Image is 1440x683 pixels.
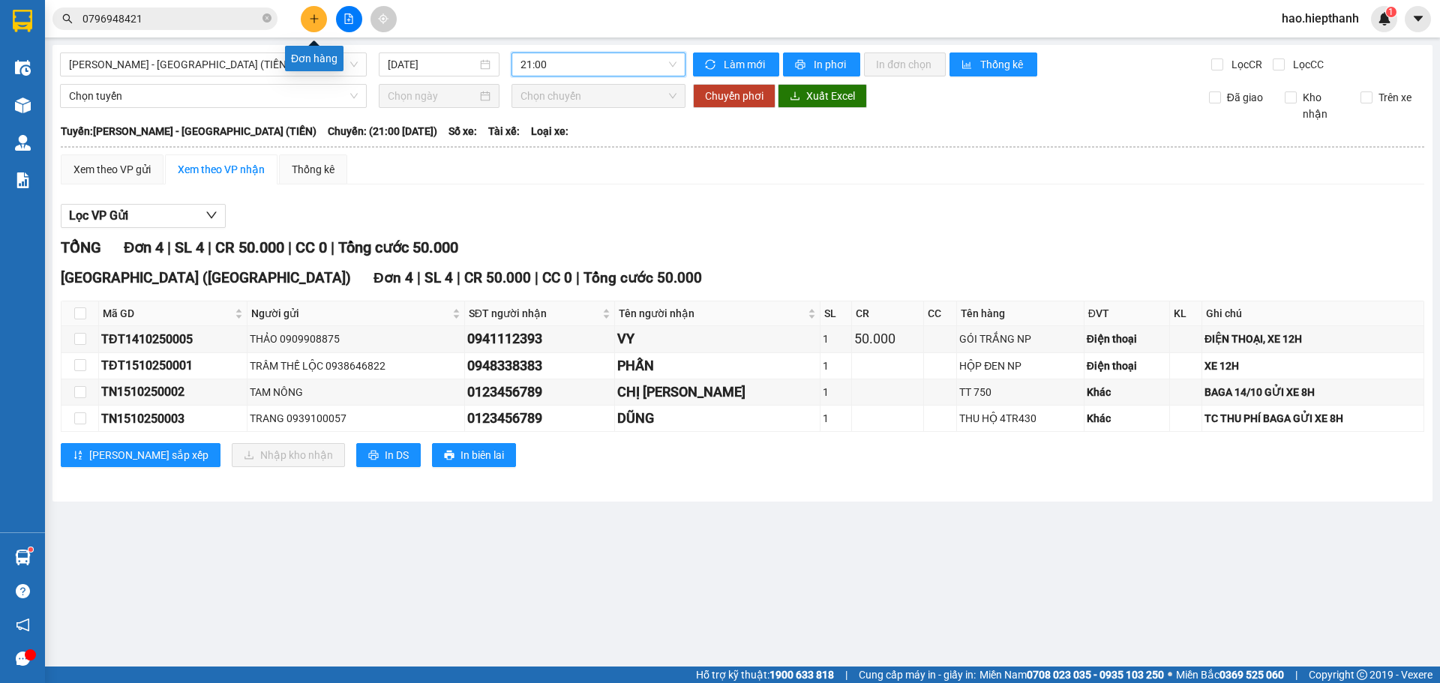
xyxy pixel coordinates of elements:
b: Tuyến: [PERSON_NAME] - [GEOGRAPHIC_DATA] (TIỀN) [61,125,316,137]
div: 0123456789 [467,408,612,429]
span: CC 0 [542,269,572,286]
span: down [205,209,217,221]
img: icon-new-feature [1378,12,1391,25]
span: In biên lai [460,447,504,463]
th: CC [924,301,958,326]
span: Thống kê [980,56,1025,73]
span: question-circle [16,584,30,598]
th: SL [820,301,852,326]
span: Cung cấp máy in - giấy in: [859,667,976,683]
button: sort-ascending[PERSON_NAME] sắp xếp [61,443,220,467]
td: 0123456789 [465,406,615,432]
span: plus [309,13,319,24]
span: printer [795,59,808,71]
span: close-circle [262,12,271,26]
div: TT 750 [959,384,1081,400]
span: Lọc CR [1225,56,1264,73]
div: THẢO 0909908875 [250,331,462,347]
span: Tổng cước 50.000 [338,238,458,256]
span: Lọc VP Gửi [69,206,128,225]
div: Thống kê [292,161,334,178]
span: Loại xe: [531,123,568,139]
span: | [576,269,580,286]
span: Miền Nam [979,667,1164,683]
div: 1 [823,358,849,374]
td: 0941112393 [465,326,615,352]
img: warehouse-icon [15,135,31,151]
span: TỔNG [61,238,101,256]
span: | [288,238,292,256]
th: Ghi chú [1202,301,1424,326]
div: TĐT1410250005 [101,330,244,349]
span: CC 0 [295,238,327,256]
span: file-add [343,13,354,24]
span: Chọn chuyến [520,85,676,107]
th: Tên hàng [957,301,1084,326]
span: | [1295,667,1297,683]
span: message [16,652,30,666]
button: aim [370,6,397,32]
span: Xuất Excel [806,88,855,104]
span: Hỗ trợ kỹ thuật: [696,667,834,683]
div: TN1510250002 [101,382,244,401]
div: 50.000 [854,328,921,349]
div: VY [617,328,817,349]
span: | [417,269,421,286]
div: DŨNG [617,408,817,429]
sup: 1 [28,547,33,552]
span: Kho nhận [1297,89,1349,122]
th: ĐVT [1084,301,1170,326]
span: close-circle [262,13,271,22]
span: SL 4 [424,269,453,286]
div: ĐIỆN THOẠI, XE 12H [1204,331,1421,347]
td: 0123456789 [465,379,615,406]
span: Trên xe [1372,89,1417,106]
div: CHỊ [PERSON_NAME] [617,382,817,403]
button: plus [301,6,327,32]
sup: 1 [1386,7,1396,17]
div: HỘP ĐEN NP [959,358,1081,374]
span: Số xe: [448,123,477,139]
span: Chuyến: (21:00 [DATE]) [328,123,437,139]
span: aim [378,13,388,24]
div: Xem theo VP gửi [73,161,151,178]
span: CR 50.000 [464,269,531,286]
div: TĐT1510250001 [101,356,244,375]
div: 1 [823,331,849,347]
span: | [331,238,334,256]
button: syncLàm mới [693,52,779,76]
span: Đơn 4 [373,269,413,286]
span: Tên người nhận [619,305,805,322]
span: Làm mới [724,56,767,73]
div: 0941112393 [467,328,612,349]
button: downloadNhập kho nhận [232,443,345,467]
span: Mã GD [103,305,232,322]
div: 1 [823,410,849,427]
button: Lọc VP Gửi [61,204,226,228]
span: Đã giao [1221,89,1269,106]
span: Tổng cước 50.000 [583,269,702,286]
div: Xem theo VP nhận [178,161,265,178]
button: printerIn DS [356,443,421,467]
td: CHỊ PHƯƠNG [615,379,820,406]
img: warehouse-icon [15,60,31,76]
div: TAM NÔNG [250,384,462,400]
td: TĐT1510250001 [99,353,247,379]
span: printer [368,450,379,462]
td: TN1510250003 [99,406,247,432]
button: file-add [336,6,362,32]
span: hao.hiepthanh [1270,9,1371,28]
strong: 0369 525 060 [1219,669,1284,681]
div: XE 12H [1204,358,1421,374]
div: Khác [1087,384,1167,400]
input: 15/10/2025 [388,56,477,73]
span: In phơi [814,56,848,73]
span: Đơn 4 [124,238,163,256]
button: printerIn phơi [783,52,860,76]
span: Người gửi [251,305,449,322]
div: BAGA 14/10 GỬI XE 8H [1204,384,1421,400]
span: download [790,91,800,103]
span: bar-chart [961,59,974,71]
div: THU HỘ 4TR430 [959,410,1081,427]
span: Lọc CC [1287,56,1326,73]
